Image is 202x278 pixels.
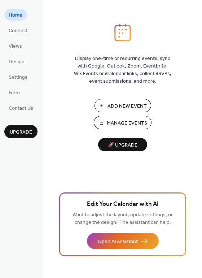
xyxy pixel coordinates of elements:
[107,103,147,110] span: Add New Event
[4,71,32,83] a: Settings
[114,23,131,42] img: logo_icon.svg
[4,102,38,114] a: Contact Us
[87,233,159,249] button: Open AI Assistant
[94,116,151,129] button: Manage Events
[74,55,171,85] span: Display one-time or recurring events, sync with Google, Outlook, Zoom, Eventbrite, Wix Events or ...
[98,238,138,246] span: Open AI Assistant
[95,99,151,112] button: Add New Event
[9,74,27,81] span: Settings
[98,138,147,151] button: 🚀 Upgrade
[4,125,38,138] button: Upgrade
[9,105,33,112] span: Contact Us
[4,9,27,21] a: Home
[9,43,22,50] span: Views
[4,86,24,98] a: Form
[102,140,143,150] span: 🚀 Upgrade
[87,199,159,209] span: Edit Your Calendar with AI
[9,12,22,19] span: Home
[9,89,20,97] span: Form
[4,40,26,52] a: Views
[10,129,32,136] span: Upgrade
[4,24,32,36] a: Connect
[4,55,29,67] a: Design
[9,58,25,66] span: Design
[107,120,147,127] span: Manage Events
[73,210,173,227] span: Want to adjust the layout, update settings, or change the design? The assistant can help.
[9,27,28,35] span: Connect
